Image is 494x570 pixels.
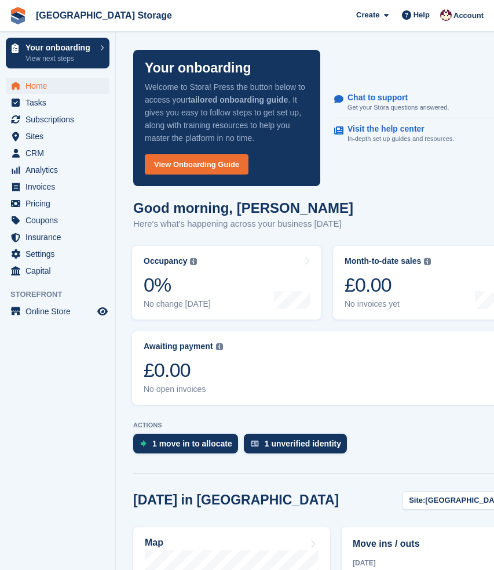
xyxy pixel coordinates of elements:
span: Site: [409,495,425,506]
h1: Good morning, [PERSON_NAME] [133,200,353,216]
p: Your onboarding [145,61,251,75]
span: Create [356,9,379,21]
div: 0% [144,273,211,297]
a: menu [6,95,109,111]
div: Month-to-date sales [345,256,421,266]
img: icon-info-grey-7440780725fd019a000dd9b08b2336e03edf1995a4989e88bcd33f0948082b44.svg [424,258,431,265]
div: No change [DATE] [144,299,211,309]
span: Sites [25,128,95,144]
div: Occupancy [144,256,187,266]
img: move_ins_to_allocate_icon-fdf77a2bb77ea45bf5b3d319d69a93e2d87916cf1d5bf7949dd705db3b84f3ca.svg [140,440,147,447]
a: Your onboarding View next steps [6,38,109,68]
p: Get your Stora questions answered. [347,103,449,112]
p: Chat to support [347,93,440,103]
a: menu [6,128,109,144]
span: Pricing [25,195,95,212]
a: [GEOGRAPHIC_DATA] Storage [31,6,177,25]
a: menu [6,179,109,195]
strong: tailored onboarding guide [188,95,288,104]
span: Settings [25,246,95,262]
a: menu [6,111,109,128]
a: View Onboarding Guide [145,154,248,175]
h2: Map [145,538,163,548]
a: menu [6,229,109,245]
a: menu [6,162,109,178]
div: Awaiting payment [144,342,213,351]
span: Home [25,78,95,94]
span: Tasks [25,95,95,111]
p: View next steps [25,53,94,64]
span: Account [453,10,484,21]
a: Preview store [96,304,109,318]
a: 1 unverified identity [244,434,353,459]
a: menu [6,78,109,94]
span: Help [414,9,430,21]
div: 1 unverified identity [265,439,341,448]
h2: [DATE] in [GEOGRAPHIC_DATA] [133,492,339,508]
a: menu [6,145,109,161]
span: Invoices [25,179,95,195]
span: Insurance [25,229,95,245]
img: icon-info-grey-7440780725fd019a000dd9b08b2336e03edf1995a4989e88bcd33f0948082b44.svg [190,258,197,265]
p: Your onboarding [25,43,94,52]
span: Capital [25,263,95,279]
span: CRM [25,145,95,161]
a: Occupancy 0% No change [DATE] [132,246,321,320]
a: menu [6,246,109,262]
span: Storefront [10,289,115,300]
span: Subscriptions [25,111,95,128]
a: menu [6,212,109,228]
div: No open invoices [144,384,223,394]
div: 1 move in to allocate [152,439,232,448]
span: Online Store [25,303,95,320]
img: stora-icon-8386f47178a22dfd0bd8f6a31ec36ba5ce8667c1dd55bd0f319d3a0aa187defe.svg [9,7,27,24]
p: Visit the help center [347,124,445,134]
p: Here's what's happening across your business [DATE] [133,217,353,231]
a: 1 move in to allocate [133,434,244,459]
p: Welcome to Stora! Press the button below to access your . It gives you easy to follow steps to ge... [145,81,309,144]
a: menu [6,195,109,212]
div: No invoices yet [345,299,431,309]
a: menu [6,263,109,279]
img: icon-info-grey-7440780725fd019a000dd9b08b2336e03edf1995a4989e88bcd33f0948082b44.svg [216,343,223,350]
span: Coupons [25,212,95,228]
img: Andrew Lacey [440,9,452,21]
div: £0.00 [144,358,223,382]
a: menu [6,303,109,320]
p: In-depth set up guides and resources. [347,134,455,144]
div: £0.00 [345,273,431,297]
img: verify_identity-adf6edd0f0f0b5bbfe63781bf79b02c33cf7c696d77639b501bdc392416b5a36.svg [251,440,259,447]
span: Analytics [25,162,95,178]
